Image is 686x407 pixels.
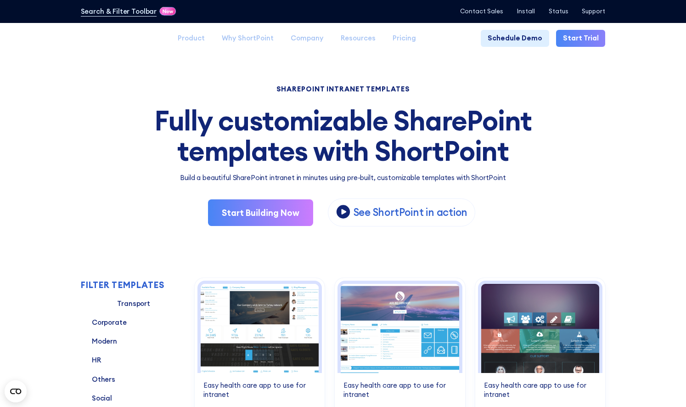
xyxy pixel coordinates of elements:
p: Build a beautiful SharePoint intranet in minutes using pre-built, customizable templates with Sho... [81,173,606,183]
label: Modern [81,336,117,346]
div: Resources [341,33,376,43]
div: Pricing [393,33,416,43]
img: Airlines 2 [341,284,459,373]
div: Company [291,33,323,43]
img: Bold Intranet [481,284,599,373]
a: Resources [332,30,384,47]
input: Modern [81,338,88,345]
a: open lightbox [328,198,475,226]
label: Others [81,374,115,384]
label: Corporate [81,317,127,328]
a: Start Trial [556,30,606,47]
p: See ShortPoint in action [354,206,468,219]
label: HR [81,355,101,365]
a: Why ShortPoint [213,30,282,47]
div: Easy health care app to use for intranet [343,381,456,399]
a: Company [282,30,332,47]
a: Pricing [384,30,424,47]
a: Search & Filter Toolbar [81,6,157,17]
div: Why ShortPoint [222,33,274,43]
a: Contact Sales [460,8,503,15]
img: Airlines 1 [201,284,319,373]
h2: FILTER TEMPLATES [81,280,165,290]
label: Social [81,393,112,403]
a: Start Building Now [208,199,313,226]
div: Fully customizable SharePoint templates with ShortPoint [81,106,606,166]
div: Easy health care app to use for intranet [203,381,316,399]
a: Product [169,30,213,47]
label: Transport [106,299,150,309]
a: Support [582,8,605,15]
div: Easy health care app to use for intranet [484,381,596,399]
a: Status [549,8,568,15]
input: Social [81,395,88,401]
a: Schedule Demo [481,30,549,47]
a: Install [517,8,535,15]
h1: SHAREPOINT INTRANET TEMPLATES [81,86,606,92]
input: Corporate [81,319,88,326]
input: HR [81,357,88,364]
input: Others [81,376,88,383]
iframe: Chat Widget [521,300,686,407]
a: Home [81,31,161,46]
div: Product [178,33,205,43]
button: Open CMP widget [5,380,27,402]
input: Transport [106,300,113,307]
